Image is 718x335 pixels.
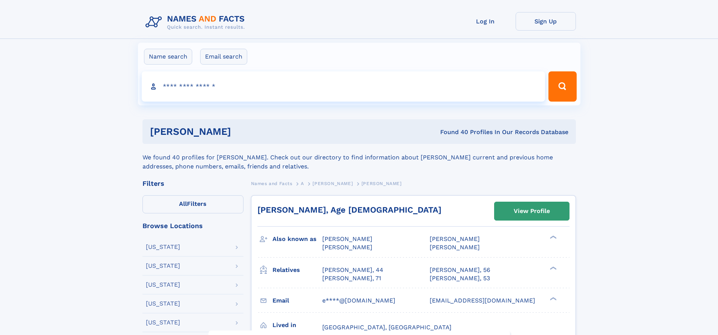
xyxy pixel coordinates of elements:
span: All [179,200,187,207]
a: [PERSON_NAME] [312,179,353,188]
button: Search Button [548,71,576,102]
span: [PERSON_NAME] [430,244,480,251]
label: Filters [142,195,243,213]
a: [PERSON_NAME], 53 [430,274,490,283]
span: [PERSON_NAME] [361,181,402,186]
div: ❯ [548,235,557,240]
a: Log In [455,12,516,31]
div: Browse Locations [142,222,243,229]
div: ❯ [548,296,557,301]
a: [PERSON_NAME], Age [DEMOGRAPHIC_DATA] [257,205,441,215]
span: [GEOGRAPHIC_DATA], [GEOGRAPHIC_DATA] [322,324,452,331]
label: Name search [144,49,192,65]
div: [US_STATE] [146,320,180,326]
div: [US_STATE] [146,301,180,307]
div: Filters [142,180,243,187]
div: ❯ [548,266,557,270]
h3: Relatives [273,264,322,276]
div: [US_STATE] [146,244,180,250]
a: A [301,179,304,188]
div: View Profile [514,202,550,220]
span: A [301,181,304,186]
span: [PERSON_NAME] [430,235,480,242]
div: We found 40 profiles for [PERSON_NAME]. Check out our directory to find information about [PERSON... [142,144,576,171]
a: [PERSON_NAME], 56 [430,266,490,274]
div: [US_STATE] [146,263,180,269]
h3: Lived in [273,319,322,332]
a: Names and Facts [251,179,292,188]
span: [PERSON_NAME] [312,181,353,186]
span: [PERSON_NAME] [322,235,372,242]
input: search input [142,71,545,102]
span: [PERSON_NAME] [322,244,372,251]
a: [PERSON_NAME], 71 [322,274,381,283]
a: Sign Up [516,12,576,31]
h3: Email [273,294,322,307]
div: Found 40 Profiles In Our Records Database [335,128,568,136]
h3: Also known as [273,233,322,245]
a: [PERSON_NAME], 44 [322,266,383,274]
h1: [PERSON_NAME] [150,127,336,136]
span: [EMAIL_ADDRESS][DOMAIN_NAME] [430,297,535,304]
img: Logo Names and Facts [142,12,251,32]
div: [US_STATE] [146,282,180,288]
label: Email search [200,49,247,65]
a: View Profile [494,202,569,220]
